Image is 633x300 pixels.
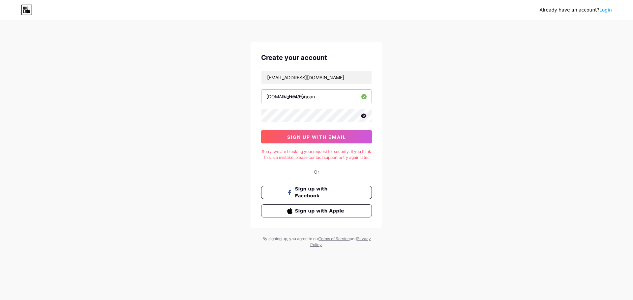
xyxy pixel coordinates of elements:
[261,71,372,84] input: Email
[260,236,373,248] div: By signing up, you agree to our and .
[261,186,372,199] button: Sign up with Facebook
[261,53,372,63] div: Create your account
[261,204,372,217] button: Sign up with Apple
[266,93,305,100] div: [DOMAIN_NAME]/
[287,134,346,140] span: sign up with email
[261,149,372,161] div: Sorry, we are blocking your request for security. If you think this is a mistake, please contact ...
[295,208,346,214] span: Sign up with Apple
[319,236,350,241] a: Terms of Service
[261,90,372,103] input: username
[314,168,319,175] div: Or
[261,130,372,143] button: sign up with email
[599,7,612,12] a: Login
[295,186,346,199] span: Sign up with Facebook
[540,7,612,13] div: Already have an account?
